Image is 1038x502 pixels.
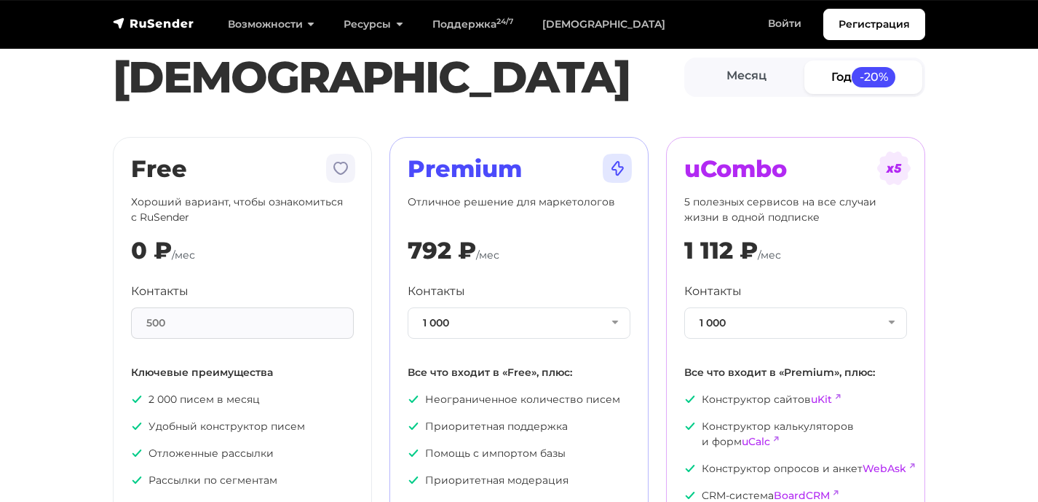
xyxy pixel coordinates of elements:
[131,393,143,405] img: icon-ok.svg
[408,446,630,461] p: Помощь с импортом базы
[811,393,832,406] a: uKit
[823,9,925,40] a: Регистрация
[113,51,684,103] h1: [DEMOGRAPHIC_DATA]
[213,9,329,39] a: Возможности
[684,155,907,183] h2: uCombo
[687,60,805,93] a: Месяц
[323,151,358,186] img: tarif-free.svg
[476,248,499,262] span: /мес
[131,447,143,459] img: icon-ok.svg
[684,283,742,300] label: Контакты
[684,307,907,339] button: 1 000
[684,393,696,405] img: icon-ok.svg
[408,155,630,183] h2: Premium
[684,461,907,476] p: Конструктор опросов и анкет
[684,463,696,474] img: icon-ok.svg
[753,9,816,39] a: Войти
[131,419,354,434] p: Удобный конструктор писем
[131,420,143,432] img: icon-ok.svg
[774,489,830,502] a: BoardCRM
[684,195,907,225] p: 5 полезных сервисов на все случаи жизни в одной подписке
[408,393,419,405] img: icon-ok.svg
[408,307,630,339] button: 1 000
[408,365,630,380] p: Все что входит в «Free», плюс:
[418,9,528,39] a: Поддержка24/7
[131,195,354,225] p: Хороший вариант, чтобы ознакомиться с RuSender
[408,420,419,432] img: icon-ok.svg
[408,283,465,300] label: Контакты
[758,248,781,262] span: /мес
[876,151,911,186] img: tarif-ucombo.svg
[329,9,417,39] a: Ресурсы
[131,446,354,461] p: Отложенные рассылки
[113,16,194,31] img: RuSender
[408,419,630,434] p: Приоритетная поддержка
[863,462,906,475] a: WebAsk
[408,473,630,488] p: Приоритетная модерация
[131,473,354,488] p: Рассылки по сегментам
[131,155,354,183] h2: Free
[172,248,195,262] span: /мес
[496,17,513,26] sup: 24/7
[852,67,895,87] span: -20%
[408,237,476,264] div: 792 ₽
[131,392,354,407] p: 2 000 писем в месяц
[600,151,635,186] img: tarif-premium.svg
[684,420,696,432] img: icon-ok.svg
[804,60,922,93] a: Год
[684,392,907,407] p: Конструктор сайтов
[408,447,419,459] img: icon-ok.svg
[684,365,907,380] p: Все что входит в «Premium», плюс:
[408,195,630,225] p: Отличное решение для маркетологов
[131,237,172,264] div: 0 ₽
[742,435,770,448] a: uCalc
[131,365,354,380] p: Ключевые преимущества
[131,283,189,300] label: Контакты
[131,474,143,486] img: icon-ok.svg
[408,392,630,407] p: Неограниченное количество писем
[408,474,419,486] img: icon-ok.svg
[528,9,680,39] a: [DEMOGRAPHIC_DATA]
[684,237,758,264] div: 1 112 ₽
[684,490,696,501] img: icon-ok.svg
[684,419,907,450] p: Конструктор калькуляторов и форм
